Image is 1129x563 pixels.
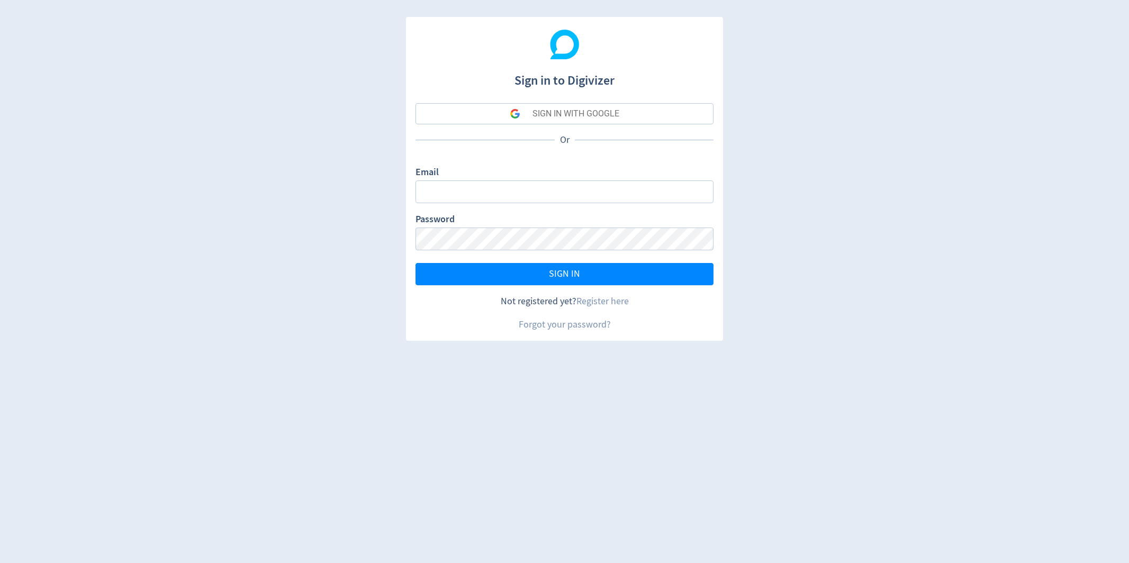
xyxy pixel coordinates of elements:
[416,103,713,124] button: SIGN IN WITH GOOGLE
[550,30,580,59] img: Digivizer Logo
[416,263,713,285] button: SIGN IN
[416,62,713,90] h1: Sign in to Digivizer
[416,166,439,180] label: Email
[416,295,713,308] div: Not registered yet?
[532,103,619,124] div: SIGN IN WITH GOOGLE
[519,319,611,331] a: Forgot your password?
[555,133,575,147] p: Or
[576,295,629,307] a: Register here
[549,269,580,279] span: SIGN IN
[416,213,455,228] label: Password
